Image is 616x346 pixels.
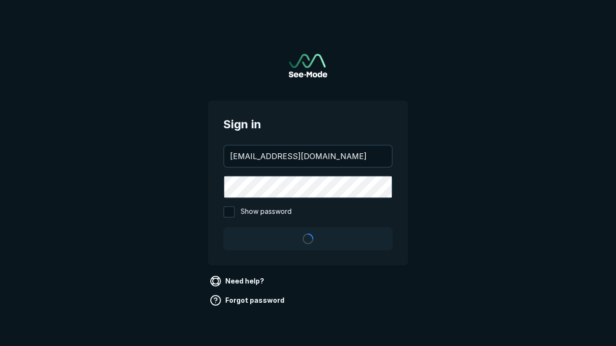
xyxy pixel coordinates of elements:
img: See-Mode Logo [289,54,327,77]
a: Go to sign in [289,54,327,77]
a: Forgot password [208,293,288,308]
input: your@email.com [224,146,392,167]
span: Sign in [223,116,393,133]
a: Need help? [208,273,268,289]
span: Show password [241,206,292,218]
